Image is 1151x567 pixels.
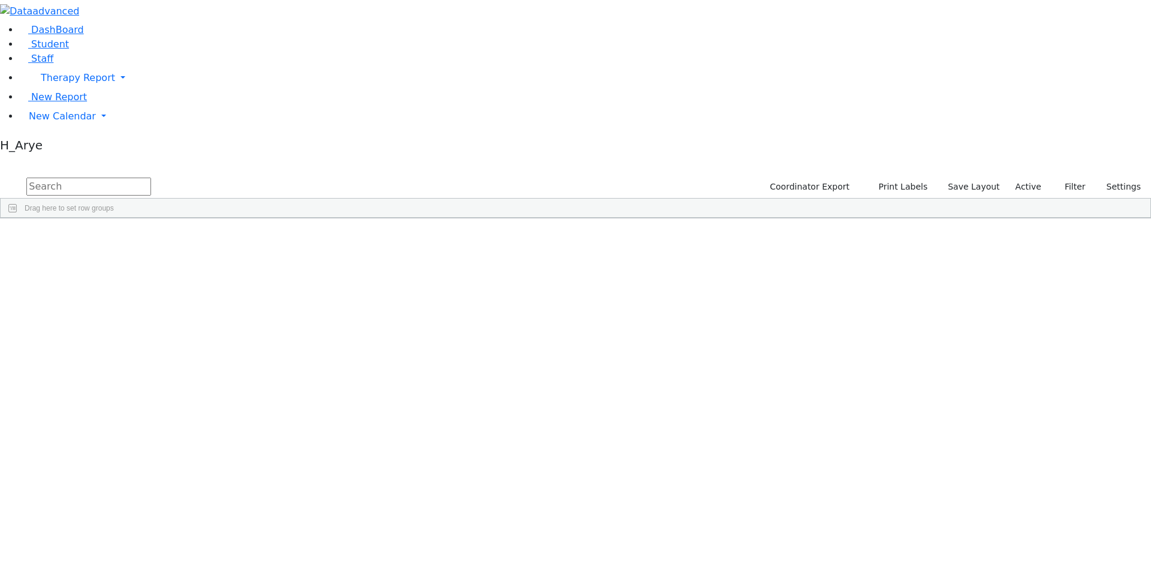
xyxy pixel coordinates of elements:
a: New Report [19,91,87,103]
span: Staff [31,53,53,64]
a: Therapy Report [19,66,1151,90]
span: Student [31,38,69,50]
button: Coordinator Export [762,178,855,196]
input: Search [26,178,151,196]
a: New Calendar [19,104,1151,128]
span: New Report [31,91,87,103]
button: Filter [1049,178,1091,196]
span: DashBoard [31,24,84,35]
button: Save Layout [942,178,1005,196]
button: Print Labels [864,178,933,196]
button: Settings [1091,178,1146,196]
a: Student [19,38,69,50]
label: Active [1010,178,1047,196]
a: DashBoard [19,24,84,35]
span: New Calendar [29,110,96,122]
span: Drag here to set row groups [25,204,114,212]
a: Staff [19,53,53,64]
span: Therapy Report [41,72,115,83]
